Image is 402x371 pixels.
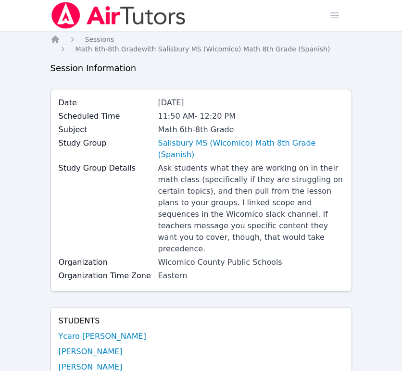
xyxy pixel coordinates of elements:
[59,137,152,149] label: Study Group
[50,2,187,29] img: Air Tutors
[158,137,344,161] a: Salisbury MS (Wicomico) Math 8th Grade (Spanish)
[59,162,152,174] label: Study Group Details
[50,62,352,75] h3: Session Information
[59,331,146,342] a: Ycaro [PERSON_NAME]
[50,35,352,54] nav: Breadcrumb
[158,270,344,282] div: Eastern
[59,270,152,282] label: Organization Time Zone
[158,111,344,122] div: 11:50 AM - 12:20 PM
[158,257,344,268] div: Wicomico County Public Schools
[85,36,114,43] span: Sessions
[59,315,344,327] h4: Students
[59,111,152,122] label: Scheduled Time
[75,45,330,53] span: Math 6th-8th Grade with Salisbury MS (Wicomico) Math 8th Grade (Spanish)
[59,346,123,358] a: [PERSON_NAME]
[59,257,152,268] label: Organization
[59,97,152,109] label: Date
[75,44,330,54] a: Math 6th-8th Gradewith Salisbury MS (Wicomico) Math 8th Grade (Spanish)
[85,35,114,44] a: Sessions
[59,124,152,136] label: Subject
[158,162,344,255] div: Ask students what they are working on in their math class (specifically if they are struggling on...
[158,124,344,136] div: Math 6th-8th Grade
[158,97,344,109] div: [DATE]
